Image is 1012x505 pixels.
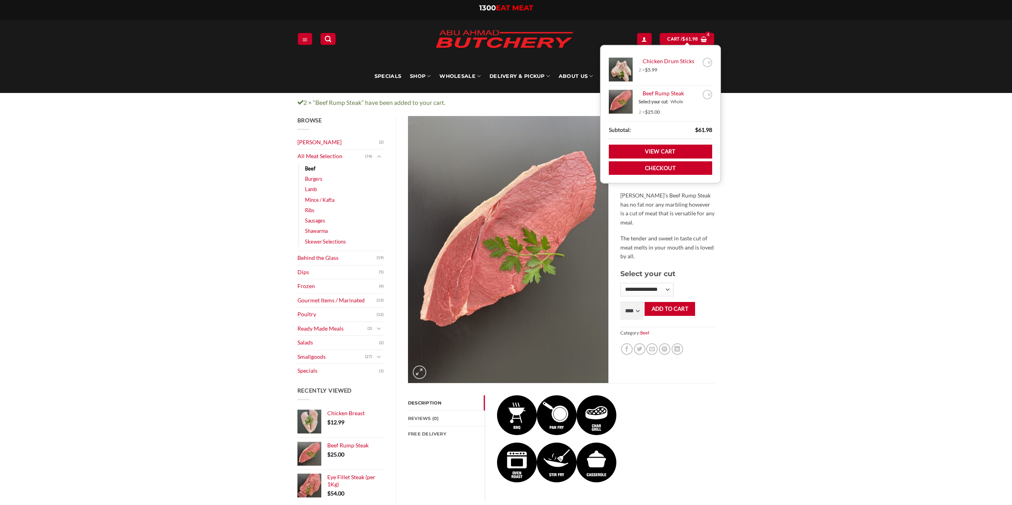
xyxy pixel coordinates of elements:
[640,330,649,335] a: Beef
[639,58,700,65] a: Chicken Drum Sticks
[408,411,485,426] a: Reviews (0)
[537,395,577,435] img: Beef Rump Steak
[634,343,645,355] a: Share on Twitter
[637,33,651,45] a: Login
[645,109,648,115] span: $
[327,474,375,488] span: Eye Fillet Steak (per 1Kg)
[305,226,328,236] a: Shawarma
[297,117,322,124] span: Browse
[377,309,384,321] span: (12)
[660,33,714,45] a: View cart
[645,67,657,73] bdi: 5.99
[305,215,325,226] a: Sausages
[645,109,660,115] bdi: 25.00
[367,323,372,335] span: (2)
[645,302,695,316] button: Add to cart
[291,98,721,108] div: 2 × “Beef Rump Steak” have been added to your cart.
[297,135,379,149] a: [PERSON_NAME]
[297,308,377,321] a: Poultry
[479,4,533,12] a: 1300EAT MEAT
[408,426,485,441] a: FREE Delivery
[695,126,712,133] bdi: 61.98
[297,350,365,364] a: Smallgoods
[497,395,537,435] img: Beef Rump Steak
[327,451,330,458] span: $
[297,279,379,293] a: Frozen
[413,366,426,379] a: Zoom
[379,337,384,349] span: (2)
[609,145,712,159] a: View cart
[620,327,715,339] span: Category:
[479,4,496,12] span: 1300
[682,35,685,43] span: $
[639,90,700,97] a: Beef Rump Steak
[408,116,608,383] img: Beef Rump Steak
[667,35,698,43] span: Cart /
[621,343,633,355] a: Share on Facebook
[672,343,683,355] a: Share on LinkedIn
[305,236,346,247] a: Skewer Selections
[327,419,344,426] bdi: 12.99
[377,252,384,264] span: (19)
[577,395,616,435] img: Beef Rump Steak
[297,265,379,279] a: Dips
[327,490,330,497] span: $
[439,60,481,93] a: Wholesale
[496,4,533,12] span: EAT MEAT
[374,324,384,333] button: Toggle
[620,191,715,227] p: [PERSON_NAME]’s Beef Rump Steak has no fat nor any marbling however is a cut of meat that is vers...
[379,136,384,148] span: (2)
[305,205,315,215] a: Ribs
[489,60,550,93] a: Delivery & Pickup
[327,451,344,458] bdi: 25.00
[305,174,322,184] a: Burgers
[379,266,384,278] span: (5)
[379,281,384,292] span: (9)
[327,442,384,449] a: Beef Rump Steak
[703,58,712,67] a: Remove Chicken Drum Sticks from cart
[408,395,485,410] a: Description
[639,99,698,105] div: Whole
[297,322,368,336] a: Ready Made Meals
[559,60,593,93] a: About Us
[297,336,379,350] a: Salads
[377,294,384,306] span: (13)
[410,60,431,93] a: SHOP
[639,67,657,73] span: 2 ×
[374,352,384,361] button: Toggle
[609,126,631,135] strong: Subtotal:
[659,343,670,355] a: Pin on Pinterest
[297,294,377,308] a: Gourmet Items / Marinated
[497,443,537,482] img: Beef Rump Steak
[320,33,336,45] a: Search
[365,151,372,163] span: (74)
[327,410,384,417] a: Chicken Breast
[327,442,369,449] span: Beef Rump Steak
[327,410,365,416] span: Chicken Breast
[327,474,384,488] a: Eye Fillet Steak (per 1Kg)
[703,90,712,99] a: Remove Beef Rump Steak from cart
[297,364,379,378] a: Specials
[327,490,344,497] bdi: 54.00
[639,109,660,115] span: 2 ×
[537,443,577,482] img: Beef Rump Steak
[682,36,698,41] bdi: 61.98
[429,25,580,55] img: Abu Ahmad Butchery
[695,126,698,133] span: $
[375,60,401,93] a: Specials
[298,33,312,45] a: Menu
[379,365,384,377] span: (1)
[577,443,616,482] img: Beef Rump Steak
[297,251,377,265] a: Behind the Glass
[646,343,658,355] a: Email to a Friend
[609,161,712,175] a: Checkout
[297,387,352,394] span: Recently Viewed
[639,99,668,105] dt: Select your cut:
[374,152,384,161] button: Toggle
[620,234,715,261] p: The tender and sweet in taste cut of meat melts in your mouth and is loved by all.
[620,269,676,278] span: Select your cut
[305,184,317,194] a: Lamb
[297,149,365,163] a: All Meat Selection
[327,419,330,426] span: $
[365,351,372,363] span: (27)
